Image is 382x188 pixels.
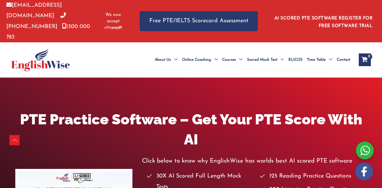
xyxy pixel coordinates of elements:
span: Menu Toggle [277,49,284,71]
span: Menu Toggle [326,49,332,71]
a: Scored Mock TestMenu Toggle [245,49,286,71]
img: Afterpay-Logo [104,26,122,29]
a: Time TableMenu Toggle [305,49,335,71]
span: Time Table [307,49,326,71]
span: Online Coaching [182,49,211,71]
span: About Us [155,49,171,71]
span: Contact [337,49,350,71]
span: Courses [222,49,236,71]
span: Menu Toggle [171,49,178,71]
h1: PTE Practice Software – Get Your PTE Score With AI [15,109,367,150]
li: 125 Reading Practice Questions [260,171,367,182]
p: Click below to know why EnglishWise has worlds best AI scored PTE software [142,156,367,166]
span: ELICOS [288,49,302,71]
a: 1300 000 783 [6,24,90,40]
img: white-facebook.png [355,163,373,180]
a: Contact [335,49,352,71]
img: cropped-ew-logo [11,48,70,71]
a: AI SCORED PTE SOFTWARE REGISTER FOR FREE SOFTWARE TRIAL [274,16,373,28]
a: Online CoachingMenu Toggle [180,49,220,71]
a: ELICOS [286,49,305,71]
a: CoursesMenu Toggle [220,49,245,71]
a: View Shopping Cart, empty [359,53,371,66]
span: Menu Toggle [211,49,218,71]
span: Menu Toggle [236,49,243,71]
span: We now accept [103,12,124,24]
a: [PHONE_NUMBER] [6,13,66,29]
span: Scored Mock Test [247,49,277,71]
a: Free PTE/IELTS Scorecard Assessment [140,11,258,31]
nav: Site Navigation: Main Menu [148,49,352,71]
a: About UsMenu Toggle [152,49,180,71]
aside: Header Widget 1 [271,11,376,31]
a: [EMAIL_ADDRESS][DOMAIN_NAME] [6,3,62,18]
